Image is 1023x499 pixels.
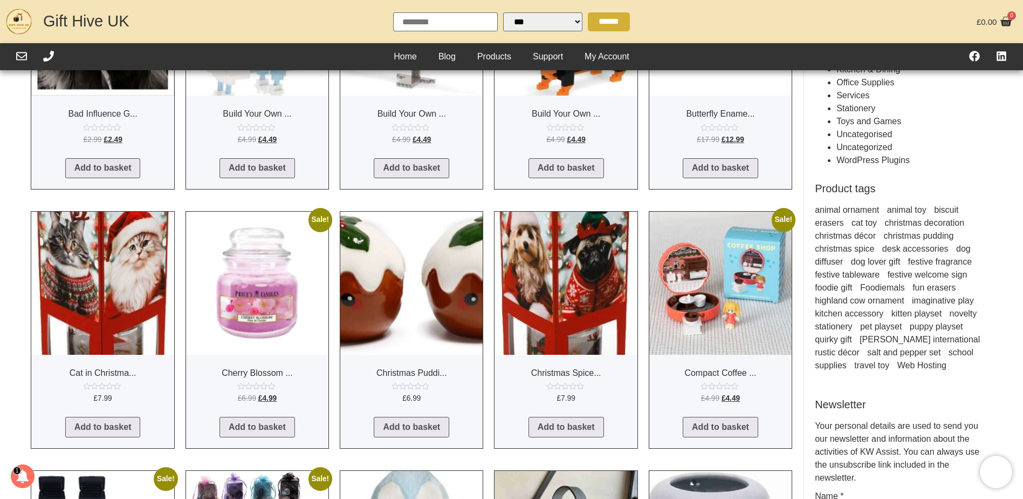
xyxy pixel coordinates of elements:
[83,124,123,131] div: Rated 0 out of 5
[887,205,926,214] a: animal toy (1 product)
[186,363,328,382] h2: Cherry Blossom ...
[238,136,242,144] span: £
[722,394,726,402] span: £
[977,17,997,26] bdi: 0.00
[238,394,256,402] bdi: 6.99
[83,382,123,390] div: Rated 0 out of 5
[860,283,905,292] a: Foodiemals (1 product)
[13,467,21,475] div: 1
[852,218,877,227] a: cat toy (1 product)
[402,394,421,402] bdi: 6.99
[93,394,112,402] bdi: 7.99
[912,296,974,305] a: imaginative play (2 products)
[392,136,396,144] span: £
[65,417,141,437] a: Add to basket: “Cat in Christmas Hat Diffuser”
[1007,11,1016,20] span: 0
[649,363,792,382] h2: Compact Coffee ...
[912,283,956,292] a: fun erasers (1 product)
[219,417,295,437] a: Add to basket: “Cherry Blossom Small Jar Candle”
[977,17,981,26] span: £
[258,136,277,144] bdi: 4.49
[836,143,892,152] a: Uncategorized
[186,212,328,354] img: Cherry Blossom Small Jar Candle
[836,78,894,87] a: Office Supplies
[851,257,901,266] a: dog lover gift (1 product)
[567,136,572,144] span: £
[186,212,328,408] a: Sale! Cherry Blossom ...Rated 0 out of 5
[867,348,940,357] a: salt and pepper set (1 product)
[340,212,483,408] a: Christmas Puddi...Rated 0 out of 5 £6.99
[31,212,174,354] img: Cat in Christmas Hat Diffuser
[701,394,705,402] span: £
[546,136,551,144] span: £
[31,104,174,123] h2: Bad Influence G...
[83,136,101,144] bdi: 2.99
[815,309,883,318] a: kitchen accessory (1 product)
[701,382,740,390] div: Rated 0 out of 5
[722,136,726,144] span: £
[815,348,860,357] a: rustic décor (1 product)
[722,394,740,402] bdi: 4.49
[340,104,483,123] h2: Build Your Own ...
[5,8,32,35] img: GHUK-Site-Icon-2024-2
[836,130,892,139] a: Uncategorised
[546,124,586,131] div: Rated 0 out of 5
[884,231,954,240] a: christmas pudding (1 product)
[258,394,263,402] span: £
[860,322,902,331] a: pet playset (2 products)
[772,208,795,232] span: Sale!
[974,12,1015,31] a: £0.00 0
[897,361,946,370] a: Web Hosting (0 products)
[649,212,792,354] img: Compact Coffee Shop Playset
[854,361,889,370] a: travel toy (2 products)
[697,136,701,144] span: £
[815,335,852,344] a: quirky gift (1 product)
[466,49,522,65] a: Products
[402,394,407,402] span: £
[697,136,719,144] bdi: 17.99
[392,136,410,144] bdi: 4.99
[495,212,637,354] img: Christmas Spice Dog in Hat Diffuser
[154,467,177,491] span: Sale!
[383,49,640,65] nav: Header Menu
[43,51,54,62] a: Call Us
[815,205,879,214] a: animal ornament (1 product)
[237,124,277,131] div: Rated 0 out of 5
[815,420,986,484] p: Your personal details are used to send you our newsletter and information about the activities of...
[43,51,54,63] div: Call Us
[836,156,910,165] a: WordPress Plugins
[392,124,431,131] div: Rated 0 out of 5
[238,394,242,402] span: £
[528,158,604,179] a: Add to basket: “Build Your Own Sausage Dog Model Brick Kit”
[495,104,637,123] h2: Build Your Own ...
[237,382,277,390] div: Rated 0 out of 5
[308,208,332,232] span: Sale!
[860,335,980,344] a: rex international (2 products)
[65,158,141,179] a: Add to basket: “Bad Influence Greeting Card”
[383,49,428,65] a: Home
[815,182,986,195] h5: Product tags
[219,158,295,179] a: Add to basket: “Build Your Own Poodle Model Brick Kit”
[186,104,328,123] h2: Build Your Own ...
[722,136,744,144] bdi: 12.99
[546,136,565,144] bdi: 4.99
[836,117,901,126] a: Toys and Games
[374,417,449,437] a: Add to basket: “Christmas Pudding Foodiemals Salt & Pepper Set”
[392,382,431,390] div: Rated 0 out of 5
[996,51,1007,62] a: Find Us On LinkedIn
[557,394,575,402] bdi: 7.99
[815,231,876,240] a: christmas décor (1 product)
[882,244,949,253] a: desk accessories (1 product)
[340,212,483,354] img: Christmas Pudding Foodiemals Salt & Pepper Set
[340,363,483,382] h2: Christmas Puddi...
[649,104,792,123] h2: Butterfly Ename...
[238,136,256,144] bdi: 4.99
[891,309,942,318] a: kitten playset (1 product)
[815,244,874,253] a: christmas spice (1 product)
[683,158,758,179] a: Add to basket: “Butterfly Enamel Bowl”
[649,212,792,408] a: Sale! Compact Coffee ...Rated 0 out of 5
[104,136,122,144] bdi: 2.49
[567,136,586,144] bdi: 4.49
[258,394,277,402] bdi: 4.99
[815,296,904,305] a: highland cow ornament (1 product)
